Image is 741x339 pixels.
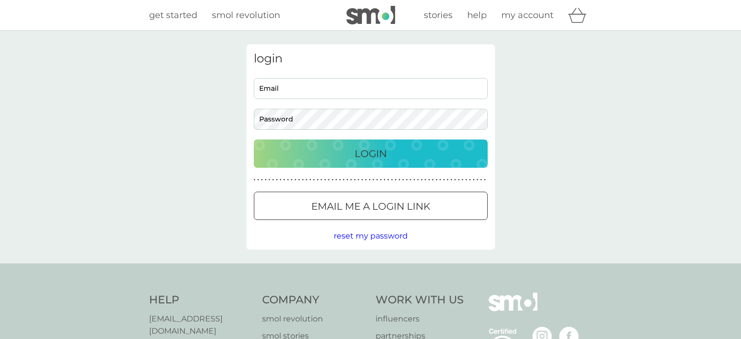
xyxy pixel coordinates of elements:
p: ● [465,178,467,182]
p: ● [317,178,319,182]
p: ● [373,178,375,182]
span: my account [501,10,553,20]
p: ● [391,178,393,182]
a: smol revolution [212,8,280,22]
p: ● [265,178,266,182]
p: ● [473,178,475,182]
p: ● [424,178,426,182]
span: smol revolution [212,10,280,20]
h4: Work With Us [376,293,464,308]
p: ● [343,178,345,182]
p: ● [402,178,404,182]
button: Email me a login link [254,192,488,220]
p: ● [380,178,382,182]
p: ● [447,178,449,182]
p: ● [291,178,293,182]
p: ● [417,178,419,182]
p: ● [399,178,400,182]
p: ● [383,178,385,182]
p: ● [328,178,330,182]
p: ● [346,178,348,182]
p: ● [395,178,397,182]
p: ● [313,178,315,182]
p: ● [428,178,430,182]
p: ● [387,178,389,182]
p: ● [332,178,334,182]
h4: Help [149,293,253,308]
p: ● [436,178,437,182]
p: ● [354,178,356,182]
p: ● [451,178,453,182]
p: ● [358,178,360,182]
p: ● [443,178,445,182]
p: ● [280,178,282,182]
p: ● [454,178,456,182]
p: ● [410,178,412,182]
button: Login [254,140,488,168]
span: help [467,10,487,20]
div: basket [568,5,592,25]
p: ● [462,178,464,182]
p: ● [257,178,259,182]
p: ● [365,178,367,182]
p: ● [272,178,274,182]
a: influencers [376,313,464,325]
a: my account [501,8,553,22]
p: ● [305,178,307,182]
img: smol [489,293,537,326]
p: ● [287,178,289,182]
p: ● [413,178,415,182]
img: smol [346,6,395,24]
p: ● [432,178,434,182]
p: ● [309,178,311,182]
h4: Company [262,293,366,308]
p: ● [298,178,300,182]
span: get started [149,10,197,20]
p: ● [480,178,482,182]
p: ● [321,178,323,182]
p: ● [484,178,486,182]
p: ● [294,178,296,182]
span: reset my password [334,231,408,240]
p: ● [268,178,270,182]
p: ● [276,178,278,182]
p: ● [406,178,408,182]
a: get started [149,8,197,22]
p: ● [369,178,371,182]
p: ● [361,178,363,182]
p: ● [302,178,304,182]
p: Login [355,146,387,161]
a: [EMAIL_ADDRESS][DOMAIN_NAME] [149,313,253,338]
p: Email me a login link [311,199,430,214]
span: stories [424,10,453,20]
p: ● [350,178,352,182]
button: reset my password [334,230,408,242]
p: ● [339,178,341,182]
a: smol revolution [262,313,366,325]
p: ● [421,178,423,182]
p: ● [261,178,263,182]
a: stories [424,8,453,22]
a: help [467,8,487,22]
p: ● [335,178,337,182]
p: ● [324,178,326,182]
p: ● [476,178,478,182]
h3: login [254,52,488,66]
p: ● [469,178,471,182]
p: ● [376,178,378,182]
p: ● [284,178,285,182]
p: ● [439,178,441,182]
p: ● [458,178,460,182]
p: ● [254,178,256,182]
